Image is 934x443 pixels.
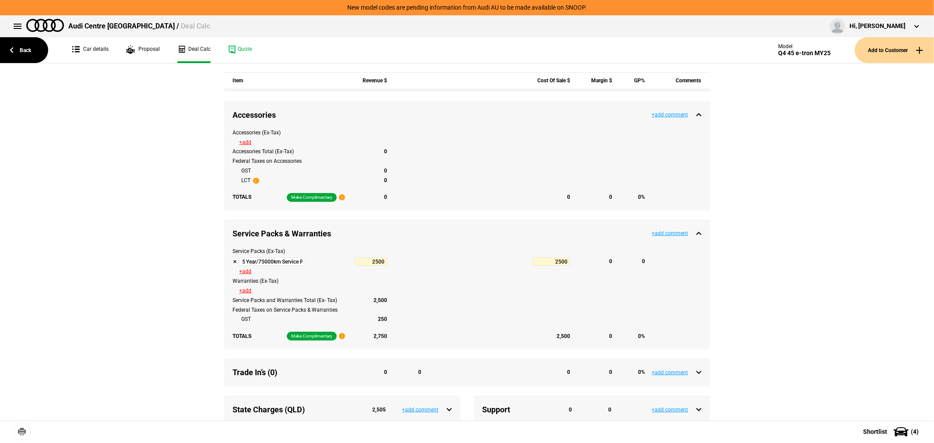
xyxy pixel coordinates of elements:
strong: 0 % [638,333,645,339]
div: Trade In’s (0) [233,367,345,378]
span: i [339,194,345,200]
div: 0 % [622,369,645,376]
strong: 2,500 [557,333,570,339]
span: i [253,178,259,184]
a: Car details [72,37,109,63]
button: +add comment [652,370,688,375]
span: ( 4 ) [911,429,919,435]
button: Shortlist(4) [850,421,934,443]
div: Federal Taxes on Service Packs & Warranties [233,306,345,314]
strong: 0 [567,194,570,200]
a: Deal Calc [177,37,211,63]
span: Deal Calc [181,22,210,30]
div: Cost Of Sale $ [532,73,570,89]
button: Make Complimentary [287,332,337,341]
button: +add comment [652,231,688,236]
span: GST [233,316,251,323]
strong: 0 [418,369,421,375]
div: Model [778,43,831,49]
span: LCT [233,177,251,184]
strong: 0 [609,333,612,339]
span: GST [233,167,251,175]
div: Item [233,73,345,89]
strong: 0 [609,194,612,200]
button: +add [240,269,252,274]
input: 5 Year/75000km Service Plan [240,257,305,266]
strong: 2,750 [374,333,388,339]
div: Q4 45 e-tron MY25 [778,49,831,57]
strong: TOTALS [233,193,252,201]
button: +add [240,140,252,145]
div: GP% [622,73,645,89]
strong: 0 [384,369,388,375]
button: Make Complimentary [287,193,337,202]
button: +add comment [652,407,688,412]
input: 2500 [355,257,388,266]
div: Accessories Total (Ex-Tax) [233,148,345,155]
div: Service Packs (Ex-Tax) [233,248,345,255]
div: Service Packs and Warranties Total (Ex- Tax) [233,297,345,304]
strong: 0 % [638,194,645,200]
strong: 0 [642,258,645,264]
div: Service Packs & Warranties [233,228,345,239]
button: Add to Customer [855,37,934,63]
div: Audi Centre [GEOGRAPHIC_DATA] / [68,21,210,31]
button: +add comment [652,112,688,117]
strong: 0 [609,258,612,264]
div: Support [483,404,533,415]
div: Margin $ [579,73,612,89]
div: Hi, [PERSON_NAME] [849,22,906,31]
strong: TOTALS [233,333,252,340]
strong: 250 [378,316,388,322]
strong: 0 [384,177,388,183]
div: Revenue $ [355,73,388,89]
strong: 0 [384,194,388,200]
img: audi.png [26,19,64,32]
button: +add [240,288,252,293]
strong: 2,505 [373,407,386,413]
span: i [339,333,345,339]
div: Accessories (Ex-Tax) [233,129,345,137]
input: 2500 [532,257,570,266]
div: Comments [654,73,701,89]
div: Accessories [233,109,345,120]
div: Warranties (Ex-Tax) [233,278,345,285]
strong: 2,500 [374,297,388,303]
span: Shortlist [863,429,887,435]
strong: 0 [384,168,388,174]
strong: 0 [384,148,388,155]
button: +add comment [402,407,439,412]
strong: 0 [567,369,570,375]
div: State Charges (QLD) [233,404,351,415]
strong: 0 [609,369,612,375]
div: Federal Taxes on Accessories [233,158,345,165]
a: Quote [228,37,252,63]
strong: 0 [609,407,612,413]
a: Proposal [126,37,160,63]
strong: 0 [569,407,572,413]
